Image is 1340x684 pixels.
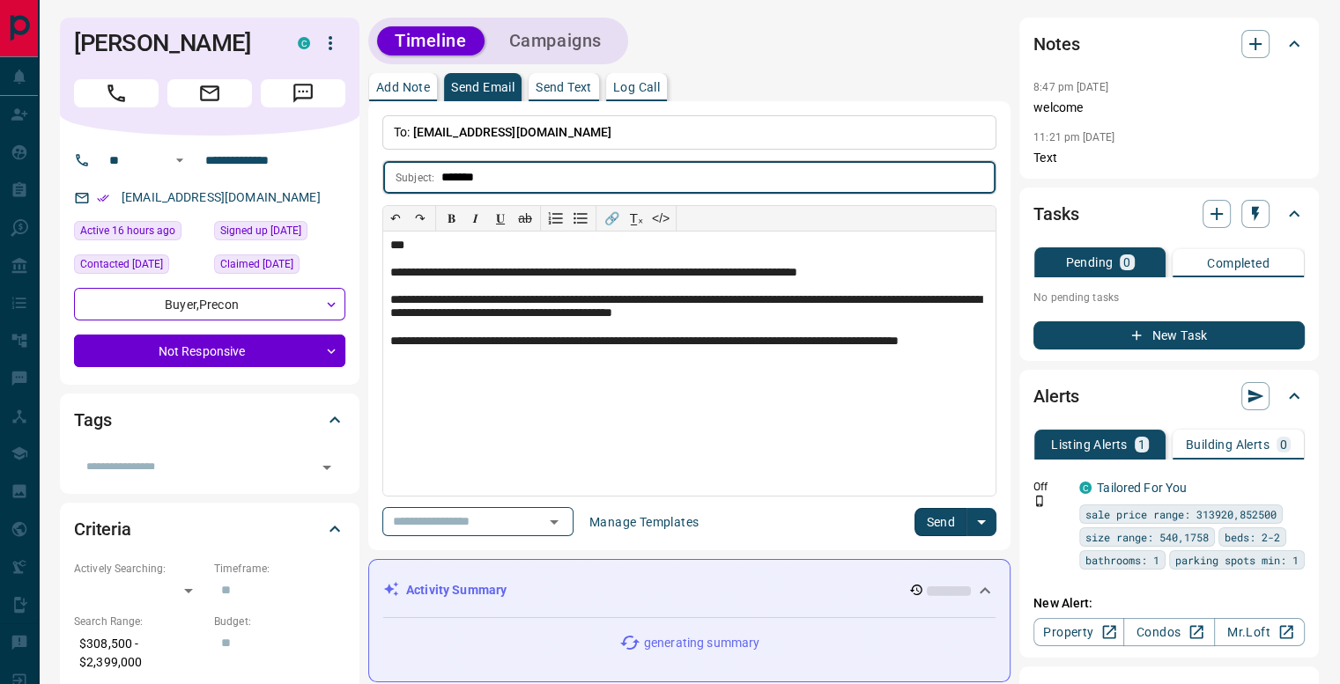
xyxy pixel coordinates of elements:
div: condos.ca [1079,482,1092,494]
button: Open [169,150,190,171]
p: No pending tasks [1033,284,1305,311]
span: beds: 2-2 [1225,528,1280,546]
p: Actively Searching: [74,561,205,577]
p: New Alert: [1033,594,1305,613]
p: 8:47 pm [DATE] [1033,81,1108,93]
p: Timeframe: [214,561,345,577]
button: T̲ₓ [624,206,648,231]
a: Tailored For You [1097,481,1187,495]
span: Contacted [DATE] [80,255,163,273]
button: 𝐔 [488,206,513,231]
div: Criteria [74,508,345,550]
button: </> [648,206,673,231]
div: Notes [1033,23,1305,65]
h2: Notes [1033,30,1079,58]
p: Add Note [376,81,430,93]
button: Timeline [377,26,485,55]
span: Signed up [DATE] [220,222,301,239]
div: Alerts [1033,375,1305,417]
button: 𝑰 [463,206,488,231]
button: New Task [1033,321,1305,349]
button: Campaigns [492,26,619,55]
div: split button [914,508,996,536]
p: Pending [1065,256,1113,268]
button: Open [315,455,339,480]
button: Manage Templates [579,508,709,536]
svg: Push Notification Only [1033,495,1046,507]
p: Subject: [396,170,434,186]
div: Activity Summary [383,574,996,607]
p: Search Range: [74,614,205,629]
span: 𝐔 [496,211,505,225]
div: Not Responsive [74,335,345,367]
h2: Alerts [1033,382,1079,410]
p: Send Email [451,81,515,93]
h2: Tags [74,406,111,434]
div: Tue Jul 23 2024 [214,221,345,246]
button: ↷ [408,206,433,231]
div: Buyer , Precon [74,288,345,320]
p: Listing Alerts [1051,438,1128,451]
button: ab [513,206,537,231]
p: Log Call [613,81,660,93]
p: 1 [1138,438,1145,451]
span: size range: 540,1758 [1085,528,1209,546]
span: Call [74,79,159,107]
div: Tags [74,399,345,441]
a: Mr.Loft [1214,618,1305,646]
button: Send [914,508,966,536]
h2: Criteria [74,515,131,543]
svg: Email Verified [97,192,109,204]
button: Bullet list [568,206,593,231]
span: bathrooms: 1 [1085,551,1159,569]
div: Mon Sep 08 2025 [74,254,205,279]
span: Active 16 hours ago [80,222,175,239]
p: Activity Summary [406,581,507,599]
div: Sat Aug 10 2024 [214,254,345,279]
p: 11:21 pm [DATE] [1033,131,1114,143]
button: ↶ [383,206,408,231]
a: Property [1033,618,1124,646]
p: Text [1033,149,1305,167]
span: parking spots min: 1 [1175,551,1299,569]
p: 0 [1280,438,1287,451]
span: [EMAIL_ADDRESS][DOMAIN_NAME] [413,125,612,139]
span: Email [167,79,252,107]
a: [EMAIL_ADDRESS][DOMAIN_NAME] [122,190,321,204]
span: sale price range: 313920,852500 [1085,505,1277,523]
p: 0 [1123,256,1130,268]
button: Numbered list [544,206,568,231]
button: 𝐁 [439,206,463,231]
button: 🔗 [599,206,624,231]
div: Mon Sep 15 2025 [74,221,205,246]
p: welcome [1033,99,1305,117]
a: Condos [1123,618,1214,646]
p: To: [382,115,996,150]
span: Message [261,79,345,107]
p: Budget: [214,614,345,629]
p: generating summary [644,634,759,652]
h1: [PERSON_NAME] [74,29,271,57]
button: Open [542,510,566,534]
p: Send Text [536,81,592,93]
span: Claimed [DATE] [220,255,293,273]
p: Building Alerts [1186,438,1270,451]
div: Tasks [1033,193,1305,235]
p: $308,500 - $2,399,000 [74,629,205,677]
div: condos.ca [298,37,310,49]
h2: Tasks [1033,200,1078,228]
s: ab [518,211,532,225]
p: Completed [1207,257,1270,269]
p: Off [1033,479,1069,495]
